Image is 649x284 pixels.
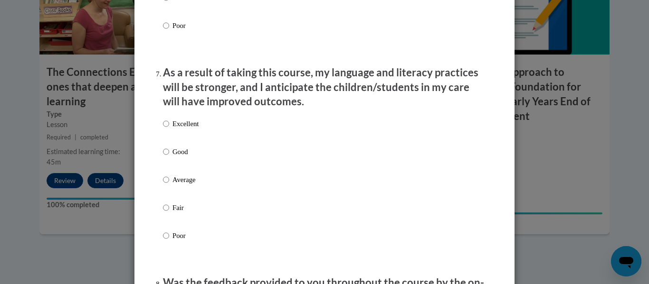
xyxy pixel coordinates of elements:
[172,147,199,157] p: Good
[163,119,169,129] input: Excellent
[163,202,169,213] input: Fair
[163,65,486,109] p: As a result of taking this course, my language and literacy practices will be stronger, and I ant...
[163,147,169,157] input: Good
[172,230,199,241] p: Poor
[172,174,199,185] p: Average
[172,119,199,129] p: Excellent
[172,202,199,213] p: Fair
[163,174,169,185] input: Average
[163,20,169,31] input: Poor
[172,20,199,31] p: Poor
[163,230,169,241] input: Poor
